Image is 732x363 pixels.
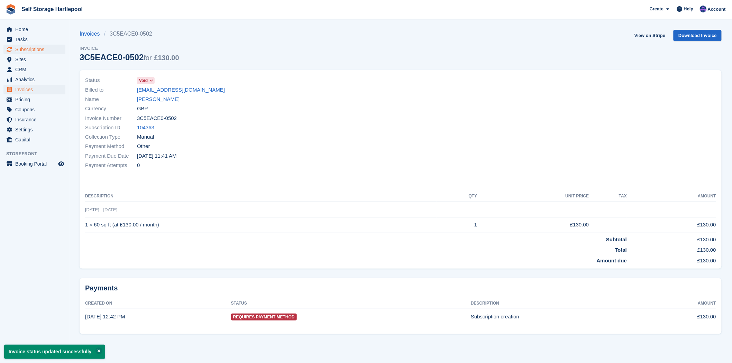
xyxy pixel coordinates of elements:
[85,76,137,84] span: Status
[85,207,117,212] span: [DATE] - [DATE]
[15,85,57,94] span: Invoices
[15,105,57,114] span: Coupons
[137,124,154,132] a: 104363
[627,191,716,202] th: Amount
[471,309,648,324] td: Subscription creation
[85,284,716,292] h2: Payments
[231,298,471,309] th: Status
[15,55,57,64] span: Sites
[85,124,137,132] span: Subscription ID
[700,6,707,12] img: Sean Wood
[137,105,148,113] span: GBP
[57,160,65,168] a: Preview store
[15,65,57,74] span: CRM
[3,125,65,134] a: menu
[437,191,477,202] th: QTY
[139,77,148,84] span: Void
[85,86,137,94] span: Billed to
[137,86,225,94] a: [EMAIL_ADDRESS][DOMAIN_NAME]
[85,133,137,141] span: Collection Type
[137,95,180,103] a: [PERSON_NAME]
[85,152,137,160] span: Payment Due Date
[3,75,65,84] a: menu
[3,159,65,169] a: menu
[15,115,57,124] span: Insurance
[15,135,57,145] span: Capital
[650,6,664,12] span: Create
[477,191,589,202] th: Unit Price
[154,54,179,62] span: £130.00
[627,254,716,265] td: £130.00
[85,217,437,233] td: 1 × 60 sq ft (at £130.00 / month)
[15,75,57,84] span: Analytics
[85,161,137,169] span: Payment Attempts
[15,25,57,34] span: Home
[674,30,722,41] a: Download Invoice
[589,191,627,202] th: Tax
[3,35,65,44] a: menu
[85,191,437,202] th: Description
[85,114,137,122] span: Invoice Number
[3,95,65,104] a: menu
[85,95,137,103] span: Name
[15,159,57,169] span: Booking Portal
[3,115,65,124] a: menu
[606,236,627,242] strong: Subtotal
[137,152,177,160] time: 2025-08-30 10:41:57 UTC
[80,30,104,38] a: Invoices
[137,114,177,122] span: 3C5EACE0-0502
[85,105,137,113] span: Currency
[437,217,477,233] td: 1
[137,161,140,169] span: 0
[597,258,627,263] strong: Amount due
[15,45,57,54] span: Subscriptions
[627,233,716,243] td: £130.00
[477,217,589,233] td: £130.00
[19,3,85,15] a: Self Storage Hartlepool
[231,314,297,320] span: Requires Payment Method
[708,6,726,13] span: Account
[627,243,716,254] td: £130.00
[3,85,65,94] a: menu
[137,133,154,141] span: Manual
[615,247,627,253] strong: Total
[85,142,137,150] span: Payment Method
[137,76,155,84] a: Void
[15,125,57,134] span: Settings
[684,6,694,12] span: Help
[648,309,716,324] td: £130.00
[85,314,125,319] time: 2025-08-29 11:42:20 UTC
[648,298,716,309] th: Amount
[3,135,65,145] a: menu
[137,142,150,150] span: Other
[15,95,57,104] span: Pricing
[632,30,668,41] a: View on Stripe
[6,150,69,157] span: Storefront
[80,45,179,52] span: Invoice
[471,298,648,309] th: Description
[627,217,716,233] td: £130.00
[15,35,57,44] span: Tasks
[3,45,65,54] a: menu
[3,55,65,64] a: menu
[4,345,105,359] p: Invoice status updated successfully
[144,54,152,62] span: for
[85,298,231,309] th: Created On
[3,65,65,74] a: menu
[80,53,179,62] div: 3C5EACE0-0502
[6,4,16,15] img: stora-icon-8386f47178a22dfd0bd8f6a31ec36ba5ce8667c1dd55bd0f319d3a0aa187defe.svg
[3,105,65,114] a: menu
[3,25,65,34] a: menu
[80,30,179,38] nav: breadcrumbs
